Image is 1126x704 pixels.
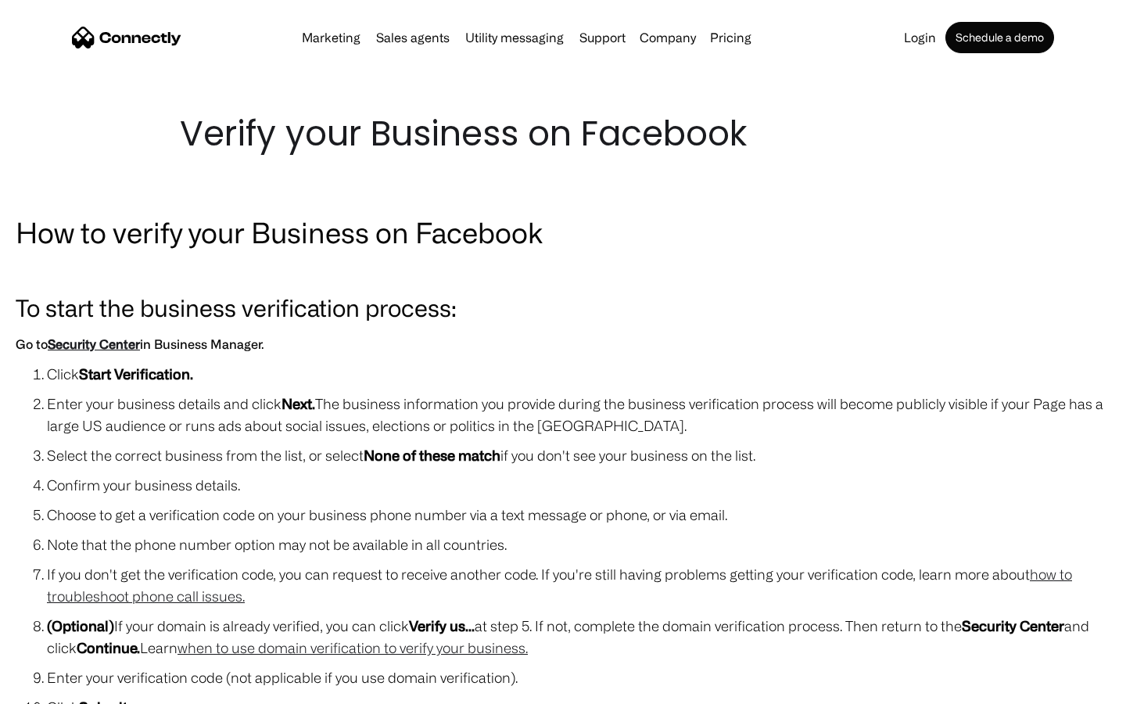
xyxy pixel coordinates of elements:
a: Support [573,31,632,44]
aside: Language selected: English [16,677,94,699]
li: Note that the phone number option may not be available in all countries. [47,533,1110,555]
li: Choose to get a verification code on your business phone number via a text message or phone, or v... [47,504,1110,526]
h2: How to verify your Business on Facebook [16,213,1110,252]
li: Select the correct business from the list, or select if you don't see your business on the list. [47,444,1110,466]
strong: Security Center [962,618,1064,634]
strong: None of these match [364,447,500,463]
li: If your domain is already verified, you can click at step 5. If not, complete the domain verifica... [47,615,1110,659]
a: when to use domain verification to verify your business. [178,640,528,656]
h1: Verify your Business on Facebook [180,110,946,158]
div: Company [635,27,701,48]
strong: (Optional) [47,618,114,634]
strong: Verify us... [409,618,475,634]
li: Click [47,363,1110,385]
a: home [72,26,181,49]
li: Enter your business details and click The business information you provide during the business ve... [47,393,1110,436]
a: Security Center [48,337,140,351]
li: Enter your verification code (not applicable if you use domain verification). [47,666,1110,688]
li: Confirm your business details. [47,474,1110,496]
a: Pricing [704,31,758,44]
a: Login [898,31,942,44]
h6: Go to in Business Manager. [16,333,1110,355]
strong: Start Verification. [79,366,193,382]
a: Marketing [296,31,367,44]
h3: To start the business verification process: [16,289,1110,325]
p: ‍ [16,260,1110,282]
strong: Continue. [77,640,140,656]
strong: Next. [281,396,315,411]
li: If you don't get the verification code, you can request to receive another code. If you're still ... [47,563,1110,607]
a: Sales agents [370,31,456,44]
a: Utility messaging [459,31,570,44]
div: Company [640,27,696,48]
a: Schedule a demo [945,22,1054,53]
ul: Language list [31,677,94,699]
